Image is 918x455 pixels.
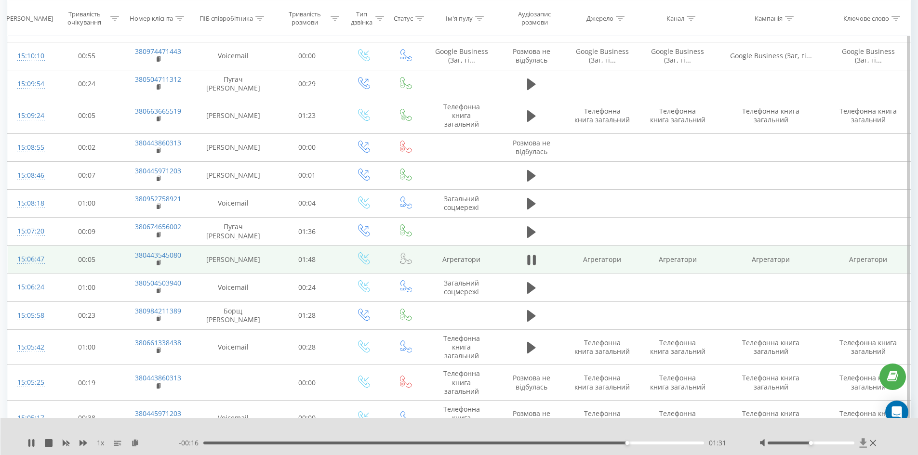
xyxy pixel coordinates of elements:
div: [PERSON_NAME] [4,14,53,22]
span: 1 x [97,438,104,448]
div: 15:06:47 [17,250,42,269]
td: 00:38 [52,400,122,436]
span: Розмова не відбулась [513,47,550,65]
td: 00:02 [52,133,122,161]
td: 01:00 [52,189,122,217]
div: Тип дзвінка [350,10,373,26]
td: 01:36 [272,218,342,246]
a: 380974471443 [135,47,181,56]
td: Агрегатори [565,246,640,273]
td: Телефонна книга загальний [640,329,715,365]
td: 00:00 [272,400,342,436]
div: 15:10:10 [17,47,42,65]
td: Телефонна книга загальний [426,329,498,365]
td: Загальний соцмережі [426,273,498,301]
td: Voicemail [194,329,272,365]
a: 380661338438 [135,338,181,347]
td: [PERSON_NAME] [194,98,272,133]
div: 15:05:58 [17,306,42,325]
td: Агрегатори [640,246,715,273]
span: Розмова не відбулась [513,19,550,37]
a: 380504711312 [135,75,181,84]
div: 15:05:17 [17,409,42,428]
span: Розмова не відбулась [513,138,550,156]
td: 00:24 [272,273,342,301]
div: Accessibility label [809,441,813,445]
a: 380952758921 [135,194,181,203]
div: Джерело [586,14,613,22]
div: 15:07:20 [17,222,42,241]
div: 15:05:25 [17,373,42,392]
td: 01:00 [52,329,122,365]
td: 00:23 [52,301,122,329]
span: - 00:16 [179,438,203,448]
span: Google Business (Заг, гі... [842,47,895,65]
td: Телефонна книга загальний [715,98,826,133]
div: Ім'я пулу [446,14,473,22]
td: 00:00 [272,42,342,70]
div: 15:09:24 [17,106,42,125]
td: Voicemail [194,189,272,217]
td: 00:28 [272,329,342,365]
span: Розмова не відбулась [513,409,550,427]
td: Телефонна книга загальний [565,98,640,133]
td: 00:55 [52,42,122,70]
div: Статус [394,14,413,22]
td: Телефонна книга загальний [426,400,498,436]
td: Телефонна книга загальний [640,98,715,133]
td: 00:05 [52,98,122,133]
div: Тривалість розмови [281,10,329,26]
td: Телефонна книга загальний [565,365,640,401]
td: 00:07 [52,161,122,189]
td: Телефонна книга загальний [640,365,715,401]
div: 15:08:18 [17,194,42,213]
td: Voicemail [194,273,272,301]
span: 01:31 [709,438,726,448]
a: 380663665519 [135,106,181,116]
td: [PERSON_NAME] [194,133,272,161]
a: 380504503940 [135,278,181,287]
div: Accessibility label [625,441,629,445]
td: Агрегатори [715,246,826,273]
td: Voicemail [194,42,272,70]
td: Телефонна книга загальний [565,400,640,436]
div: 15:06:24 [17,278,42,297]
td: Агрегатори [426,246,498,273]
div: 15:08:55 [17,138,42,157]
td: Телефонна книга загальний [426,98,498,133]
a: 380984211389 [135,306,181,315]
div: Кампанія [755,14,783,22]
td: Телефонна книга загальний [640,400,715,436]
td: 00:01 [272,161,342,189]
td: 01:23 [272,98,342,133]
div: Тривалість очікування [61,10,108,26]
a: 380445971203 [135,409,181,418]
td: Борщ [PERSON_NAME] [194,301,272,329]
td: Телефонна книга загальний [826,329,910,365]
div: Ключове слово [843,14,889,22]
td: 00:00 [272,365,342,401]
td: Телефонна книга загальний [826,400,910,436]
td: 00:04 [272,189,342,217]
td: [PERSON_NAME] [194,161,272,189]
td: Загальний соцмережі [426,189,498,217]
a: 380443545080 [135,250,181,260]
td: 00:29 [272,70,342,98]
td: 00:00 [272,133,342,161]
td: 01:48 [272,246,342,273]
td: Телефонна книга загальний [715,365,826,401]
td: [PERSON_NAME] [194,246,272,273]
div: Канал [666,14,684,22]
div: 15:08:46 [17,166,42,185]
td: 00:05 [52,246,122,273]
td: Телефонна книга загальний [715,329,826,365]
td: Телефонна книга загальний [565,329,640,365]
td: 01:28 [272,301,342,329]
span: Google Business (Заг, гі... [651,47,704,65]
td: Voicemail [194,400,272,436]
a: 380674656002 [135,222,181,231]
td: Телефонна книга загальний [715,400,826,436]
td: 00:19 [52,365,122,401]
a: 380443860313 [135,373,181,382]
div: 15:09:54 [17,75,42,93]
